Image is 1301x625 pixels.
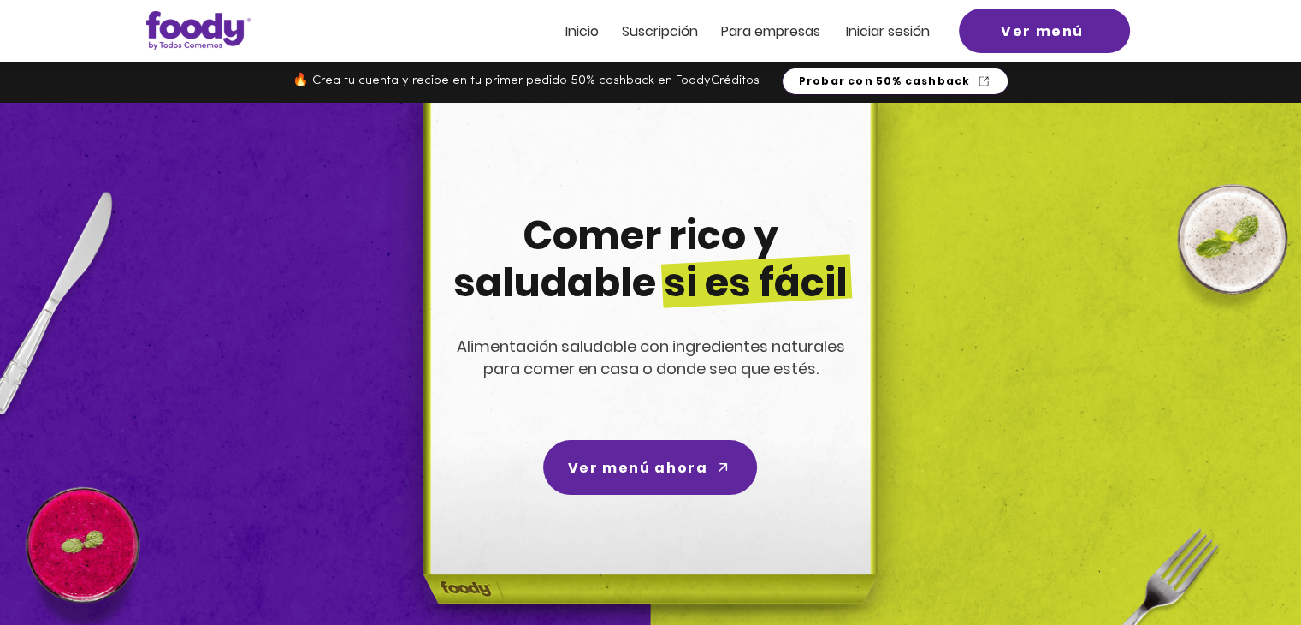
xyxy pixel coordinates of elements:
span: Pa [721,21,737,41]
a: Probar con 50% cashback [782,68,1008,95]
a: Iniciar sesión [846,24,930,39]
span: Inicio [565,21,599,41]
span: Ver menú [1001,21,1084,42]
a: Ver menú ahora [543,440,757,495]
span: Iniciar sesión [846,21,930,41]
span: Probar con 50% cashback [799,74,971,89]
span: Comer rico y saludable si es fácil [453,208,848,310]
a: Suscripción [622,24,698,39]
a: Para empresas [721,24,820,39]
img: Logo_Foody V2.0.0 (3).png [146,11,251,50]
span: Ver menú ahora [568,457,707,479]
a: Ver menú [959,9,1130,53]
a: Inicio [565,24,599,39]
span: 🔥 Crea tu cuenta y recibe en tu primer pedido 50% cashback en FoodyCréditos [293,74,760,87]
span: Suscripción [622,21,698,41]
span: Alimentación saludable con ingredientes naturales para comer en casa o donde sea que estés. [457,336,845,379]
span: ra empresas [737,21,820,41]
